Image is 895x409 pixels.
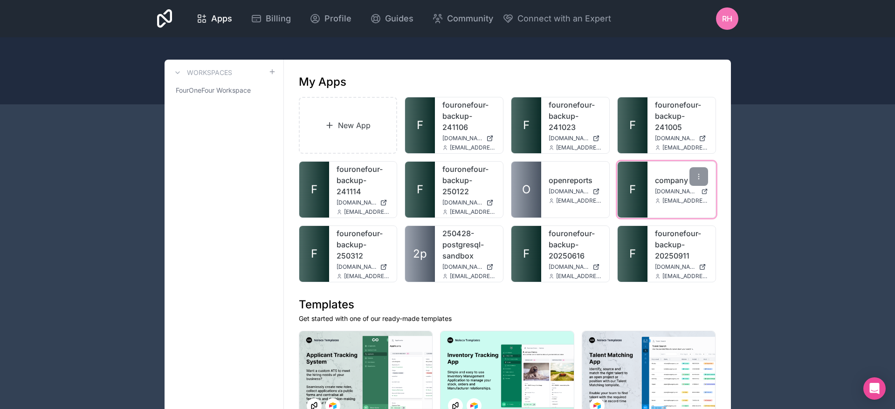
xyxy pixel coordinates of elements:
[523,246,530,261] span: F
[172,67,232,78] a: Workspaces
[344,208,390,216] span: [EMAIL_ADDRESS][DOMAIN_NAME]
[299,97,398,154] a: New App
[176,86,251,95] span: FourOneFour Workspace
[549,175,602,186] a: openreports
[549,99,602,133] a: fouronefour-backup-241023
[442,164,496,197] a: fouronefour-backup-250122
[549,263,602,271] a: [DOMAIN_NAME]
[405,226,435,282] a: 2p
[549,135,589,142] span: [DOMAIN_NAME]
[511,162,541,218] a: O
[299,75,346,89] h1: My Apps
[337,164,390,197] a: fouronefour-backup-241114
[425,8,501,29] a: Community
[442,135,482,142] span: [DOMAIN_NAME]
[523,118,530,133] span: F
[187,68,232,77] h3: Workspaces
[655,263,695,271] span: [DOMAIN_NAME]
[324,12,351,25] span: Profile
[618,162,647,218] a: F
[442,199,496,206] a: [DOMAIN_NAME]
[442,263,496,271] a: [DOMAIN_NAME]
[189,8,240,29] a: Apps
[503,12,611,25] button: Connect with an Expert
[450,208,496,216] span: [EMAIL_ADDRESS][DOMAIN_NAME]
[655,99,708,133] a: fouronefour-backup-241005
[405,162,435,218] a: F
[655,188,708,195] a: [DOMAIN_NAME]
[299,314,716,323] p: Get started with one of our ready-made templates
[344,273,390,280] span: [EMAIL_ADDRESS][DOMAIN_NAME]
[655,188,697,195] span: [DOMAIN_NAME]
[655,228,708,261] a: fouronefour-backup-20250911
[385,12,413,25] span: Guides
[655,175,708,186] a: company
[299,297,716,312] h1: Templates
[417,182,423,197] span: F
[629,182,636,197] span: F
[662,197,708,204] span: [EMAIL_ADDRESS][DOMAIN_NAME]
[556,144,602,151] span: [EMAIL_ADDRESS][DOMAIN_NAME]
[413,246,427,261] span: 2p
[442,199,482,206] span: [DOMAIN_NAME]
[629,246,636,261] span: F
[629,118,636,133] span: F
[337,199,377,206] span: [DOMAIN_NAME]
[556,197,602,204] span: [EMAIL_ADDRESS][DOMAIN_NAME]
[662,273,708,280] span: [EMAIL_ADDRESS][DOMAIN_NAME]
[211,12,232,25] span: Apps
[442,135,496,142] a: [DOMAIN_NAME]
[337,263,377,271] span: [DOMAIN_NAME]
[662,144,708,151] span: [EMAIL_ADDRESS][DOMAIN_NAME]
[549,135,602,142] a: [DOMAIN_NAME]
[655,135,708,142] a: [DOMAIN_NAME]
[517,12,611,25] span: Connect with an Expert
[722,13,732,24] span: RH
[450,273,496,280] span: [EMAIL_ADDRESS][DOMAIN_NAME]
[450,144,496,151] span: [EMAIL_ADDRESS][DOMAIN_NAME]
[549,188,589,195] span: [DOMAIN_NAME]
[299,226,329,282] a: F
[511,226,541,282] a: F
[299,162,329,218] a: F
[363,8,421,29] a: Guides
[302,8,359,29] a: Profile
[311,182,317,197] span: F
[405,97,435,153] a: F
[655,263,708,271] a: [DOMAIN_NAME]
[442,99,496,133] a: fouronefour-backup-241106
[549,188,602,195] a: [DOMAIN_NAME]
[618,226,647,282] a: F
[447,12,493,25] span: Community
[311,246,317,261] span: F
[655,135,695,142] span: [DOMAIN_NAME]
[172,82,276,99] a: FourOneFour Workspace
[618,97,647,153] a: F
[337,199,390,206] a: [DOMAIN_NAME]
[337,228,390,261] a: fouronefour-backup-250312
[266,12,291,25] span: Billing
[243,8,298,29] a: Billing
[442,263,482,271] span: [DOMAIN_NAME]
[549,228,602,261] a: fouronefour-backup-20250616
[511,97,541,153] a: F
[522,182,530,197] span: O
[442,228,496,261] a: 250428-postgresql-sandbox
[863,377,886,400] div: Open Intercom Messenger
[337,263,390,271] a: [DOMAIN_NAME]
[549,263,589,271] span: [DOMAIN_NAME]
[556,273,602,280] span: [EMAIL_ADDRESS][DOMAIN_NAME]
[417,118,423,133] span: F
